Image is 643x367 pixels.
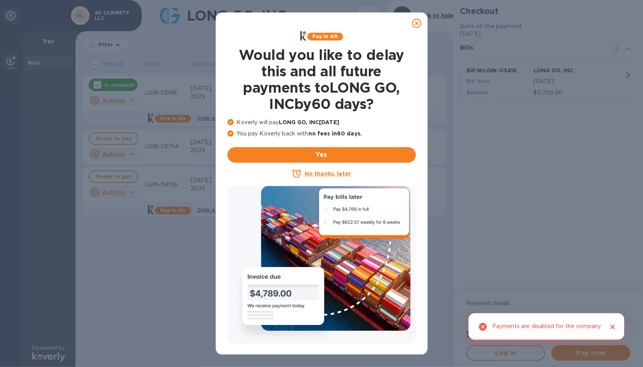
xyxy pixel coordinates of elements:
[305,170,351,177] u: No thanks, later
[227,147,416,163] button: Yes
[312,33,338,39] b: Pay in 60
[279,119,339,125] b: LONG GO, INC [DATE]
[608,322,618,332] button: Close
[234,150,410,160] span: Yes
[227,118,416,126] p: Koverly will pay
[492,320,601,334] div: Payments are disabled for the company
[227,47,416,112] h1: Would you like to delay this and all future payments to LONG GO, INC by 60 days ?
[308,130,362,137] b: no fees in 60 days .
[227,130,416,138] p: You pay Koverly back with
